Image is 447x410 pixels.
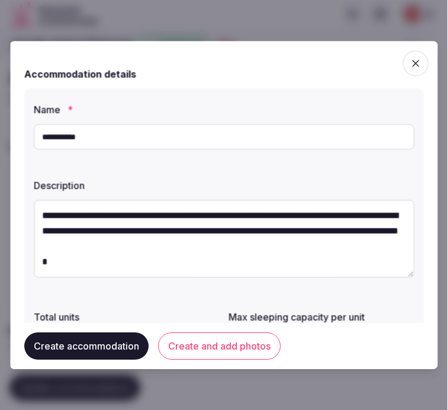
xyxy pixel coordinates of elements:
label: Description [33,181,414,190]
label: Max sleeping capacity per unit [229,312,414,322]
button: Create and add photos [157,332,280,360]
button: Create accommodation [24,332,148,360]
label: Name [33,105,414,114]
label: Total units [33,312,219,322]
h2: Accommodation details [24,67,136,81]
